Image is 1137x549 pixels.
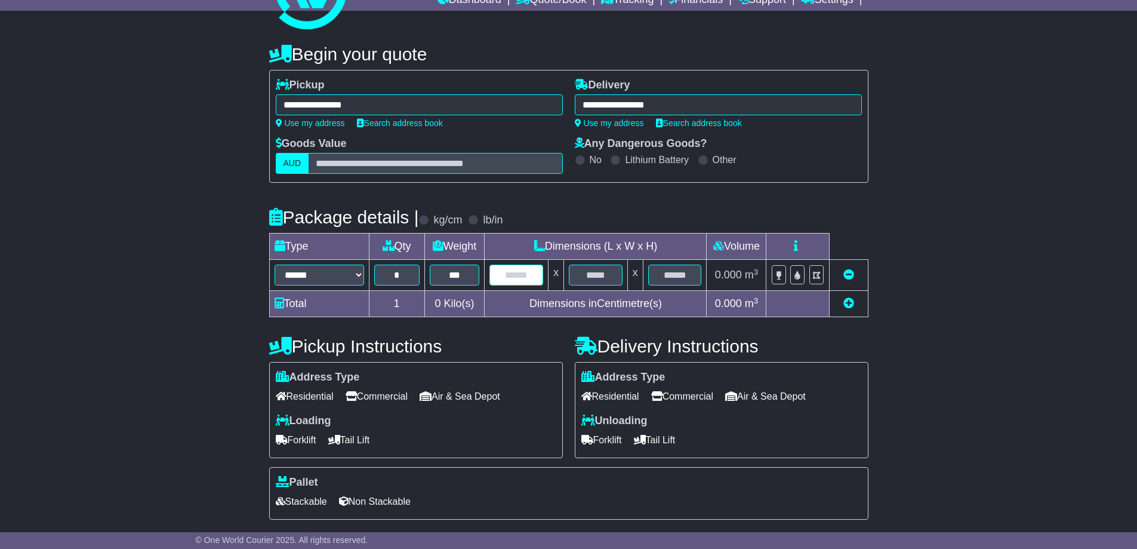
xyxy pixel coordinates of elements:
[581,371,665,384] label: Address Type
[369,291,424,317] td: 1
[269,291,369,317] td: Total
[651,387,713,406] span: Commercial
[276,371,360,384] label: Address Type
[424,234,485,260] td: Weight
[754,296,759,305] sup: 3
[713,154,737,165] label: Other
[725,387,806,406] span: Air & Sea Depot
[843,269,854,281] a: Remove this item
[357,118,443,128] a: Search address book
[276,79,325,92] label: Pickup
[745,297,759,309] span: m
[634,431,676,449] span: Tail Lift
[754,268,759,277] sup: 3
[269,44,868,64] h4: Begin your quote
[269,234,369,260] td: Type
[625,154,689,165] label: Lithium Battery
[276,137,347,151] label: Goods Value
[715,297,742,309] span: 0.000
[485,291,707,317] td: Dimensions in Centimetre(s)
[549,260,564,291] td: x
[346,387,408,406] span: Commercial
[627,260,643,291] td: x
[276,153,309,174] label: AUD
[276,492,327,511] span: Stackable
[843,297,854,309] a: Add new item
[483,214,503,227] label: lb/in
[420,387,500,406] span: Air & Sea Depot
[590,154,602,165] label: No
[581,415,648,428] label: Unloading
[339,492,411,511] span: Non Stackable
[276,415,331,428] label: Loading
[656,118,742,128] a: Search address book
[485,234,707,260] td: Dimensions (L x W x H)
[433,214,462,227] label: kg/cm
[276,387,334,406] span: Residential
[575,137,707,151] label: Any Dangerous Goods?
[581,431,622,449] span: Forklift
[276,476,318,489] label: Pallet
[707,234,766,260] td: Volume
[269,207,419,227] h4: Package details |
[369,234,424,260] td: Qty
[575,336,868,356] h4: Delivery Instructions
[715,269,742,281] span: 0.000
[575,118,644,128] a: Use my address
[581,387,639,406] span: Residential
[196,535,368,545] span: © One World Courier 2025. All rights reserved.
[435,297,440,309] span: 0
[276,118,345,128] a: Use my address
[328,431,370,449] span: Tail Lift
[424,291,485,317] td: Kilo(s)
[276,431,316,449] span: Forklift
[269,336,563,356] h4: Pickup Instructions
[745,269,759,281] span: m
[575,79,630,92] label: Delivery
